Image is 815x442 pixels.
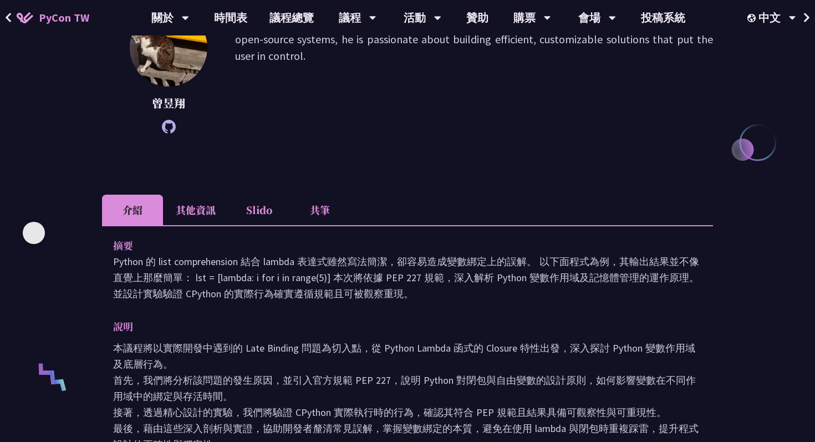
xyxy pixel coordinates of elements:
[235,14,713,128] p: A software engineer and an Arch Linux enthusiast. With years of experience working closely with o...
[163,195,228,225] li: 其他資訊
[130,95,207,111] p: 曾昱翔
[289,195,350,225] li: 共筆
[17,12,33,23] img: Home icon of PyCon TW 2025
[747,14,758,22] img: Locale Icon
[228,195,289,225] li: Slido
[6,4,100,32] a: PyCon TW
[113,237,680,253] p: 摘要
[130,9,207,87] img: 曾昱翔
[39,9,89,26] span: PyCon TW
[102,195,163,225] li: 介紹
[113,253,702,302] p: Python 的 list comprehension 結合 lambda 表達式雖然寫法簡潔，卻容易造成變數綁定上的誤解。 以下面程式為例，其輸出結果並不像直覺上那麼簡單： lst = [la...
[113,318,680,334] p: 說明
